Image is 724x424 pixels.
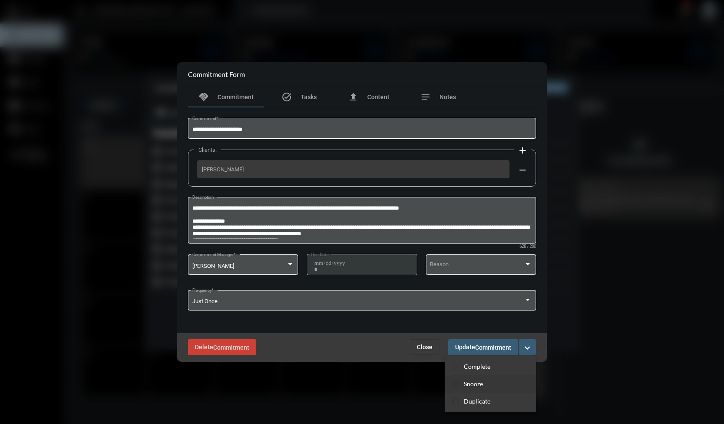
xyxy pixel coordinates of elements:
[451,397,460,406] mat-icon: content_copy
[451,362,460,371] mat-icon: checkmark
[464,380,483,387] p: Snooze
[451,380,460,388] mat-icon: snooze
[464,397,490,405] p: Duplicate
[464,363,490,370] p: Complete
